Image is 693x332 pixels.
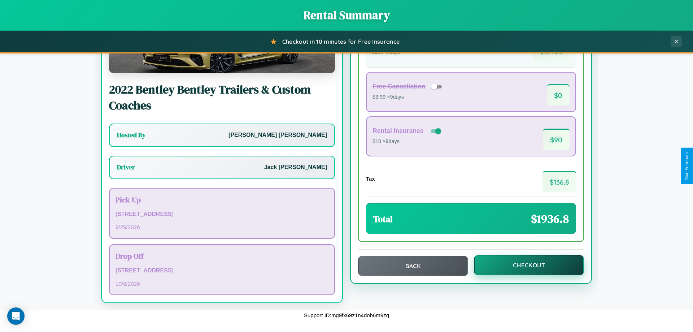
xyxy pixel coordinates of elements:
[7,7,686,23] h1: Rental Summary
[372,83,426,90] h4: Free Cancellation
[115,251,328,261] h3: Drop Off
[304,310,389,320] p: Support ID: mg9fx69z1n4dob6m9zq
[684,151,689,181] div: Give Feedback
[547,84,570,105] span: $ 0
[264,162,327,173] p: Jack [PERSON_NAME]
[7,307,25,325] div: Open Intercom Messenger
[372,92,444,102] p: $3.99 × 9 days
[474,255,584,275] button: Checkout
[366,176,375,182] h4: Tax
[115,194,328,205] h3: Pick Up
[372,127,424,135] h4: Rental Insurance
[115,266,328,276] p: [STREET_ADDRESS]
[115,279,328,289] p: 10 / 8 / 2026
[543,129,570,150] span: $ 90
[531,211,569,227] span: $ 1936.8
[115,222,328,232] p: 9 / 29 / 2026
[109,82,335,113] h2: 2022 Bentley Bentley Trailers & Custom Coaches
[358,256,468,276] button: Back
[115,209,328,220] p: [STREET_ADDRESS]
[373,213,393,225] h3: Total
[228,130,327,141] p: [PERSON_NAME] [PERSON_NAME]
[372,137,443,146] p: $10 × 9 days
[117,131,145,139] h3: Hosted By
[117,163,135,172] h3: Driver
[282,38,400,45] span: Checkout in 10 minutes for Free Insurance
[542,171,576,192] span: $ 136.8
